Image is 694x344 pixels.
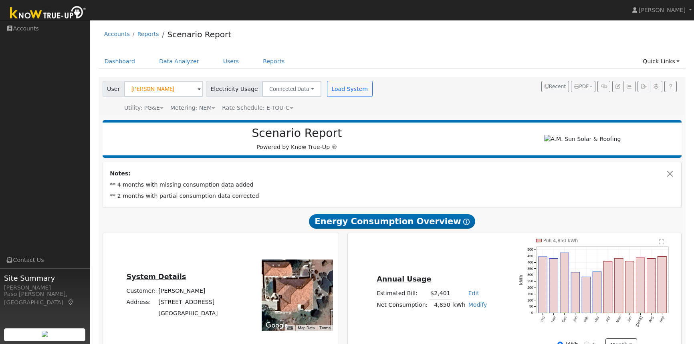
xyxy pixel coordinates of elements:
[4,284,86,292] div: [PERSON_NAME]
[571,272,580,313] rect: onclick=""
[574,84,589,89] span: PDF
[527,247,533,251] text: 500
[593,272,601,313] rect: onclick=""
[104,31,130,37] a: Accounts
[99,54,141,69] a: Dashboard
[452,299,467,311] td: kWh
[664,81,677,92] a: Help Link
[572,316,578,322] text: Jan
[637,54,686,69] a: Quick Links
[647,258,656,313] rect: onclick=""
[110,170,131,177] strong: Notes:
[309,214,475,229] span: Energy Consumption Overview
[650,81,662,92] button: Settings
[582,277,591,313] rect: onclick=""
[375,288,429,300] td: Estimated Bill:
[560,253,569,313] rect: onclick=""
[157,296,219,308] td: [STREET_ADDRESS]
[549,258,558,313] rect: onclick=""
[527,266,533,270] text: 350
[658,256,667,313] rect: onclick=""
[377,275,431,283] u: Annual Usage
[639,7,686,13] span: [PERSON_NAME]
[540,316,546,322] text: Oct
[111,127,483,140] h2: Scenario Report
[544,135,621,143] img: A.M. Sun Solar & Roofing
[109,179,676,191] td: ** 4 months with missing consumption data added
[527,279,533,283] text: 250
[518,275,523,285] text: kWh
[4,273,86,284] span: Site Summary
[429,299,452,311] td: 4,850
[615,315,621,323] text: May
[660,239,665,245] text: 
[638,81,650,92] button: Export Interval Data
[103,81,125,97] span: User
[257,54,291,69] a: Reports
[614,258,623,313] rect: onclick=""
[666,169,674,178] button: Close
[264,320,290,331] img: Google
[543,237,578,243] text: Pull 4,850 kWh
[597,81,610,92] button: Generate Report Link
[561,315,567,323] text: Dec
[170,104,215,112] div: Metering: NEM
[67,299,75,306] a: Map
[157,308,219,319] td: [GEOGRAPHIC_DATA]
[262,81,321,97] button: Connected Data
[137,31,159,37] a: Reports
[222,105,293,111] span: Alias: HETOUC
[539,257,547,313] rect: onclick=""
[603,261,612,313] rect: onclick=""
[217,54,245,69] a: Users
[541,81,569,92] button: Recent
[429,288,452,300] td: $2,401
[635,316,644,327] text: [DATE]
[319,326,331,330] a: Terms (opens in new tab)
[298,325,315,331] button: Map Data
[527,298,533,302] text: 100
[375,299,429,311] td: Net Consumption:
[625,261,634,313] rect: onclick=""
[107,127,488,151] div: Powered by Know True-Up ®
[527,286,533,290] text: 200
[127,273,186,281] u: System Details
[4,290,86,307] div: Paso [PERSON_NAME], [GEOGRAPHIC_DATA]
[623,81,635,92] button: Multi-Series Graph
[167,30,231,39] a: Scenario Report
[605,316,611,322] text: Apr
[109,191,676,202] td: ** 2 months with partial consumption data corrected
[527,260,533,264] text: 400
[612,81,623,92] button: Edit User
[124,104,163,112] div: Utility: PG&E
[527,273,533,277] text: 300
[648,316,654,323] text: Aug
[550,315,557,323] text: Nov
[124,81,203,97] input: Select a User
[206,81,262,97] span: Electricity Usage
[6,4,90,22] img: Know True-Up
[153,54,205,69] a: Data Analyzer
[527,254,533,258] text: 450
[659,316,665,323] text: Sep
[627,316,633,322] text: Jun
[463,219,470,225] i: Show Help
[125,296,157,308] td: Address:
[125,285,157,296] td: Customer:
[468,302,487,308] a: Modify
[571,81,595,92] button: PDF
[264,320,290,331] a: Open this area in Google Maps (opens a new window)
[287,325,293,331] button: Keyboard shortcuts
[327,81,373,97] button: Load System
[531,311,533,315] text: 0
[594,316,600,323] text: Mar
[636,257,645,313] rect: onclick=""
[468,290,479,296] a: Edit
[42,331,48,337] img: retrieve
[527,292,533,296] text: 150
[583,316,589,323] text: Feb
[157,285,219,296] td: [PERSON_NAME]
[529,304,533,308] text: 50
